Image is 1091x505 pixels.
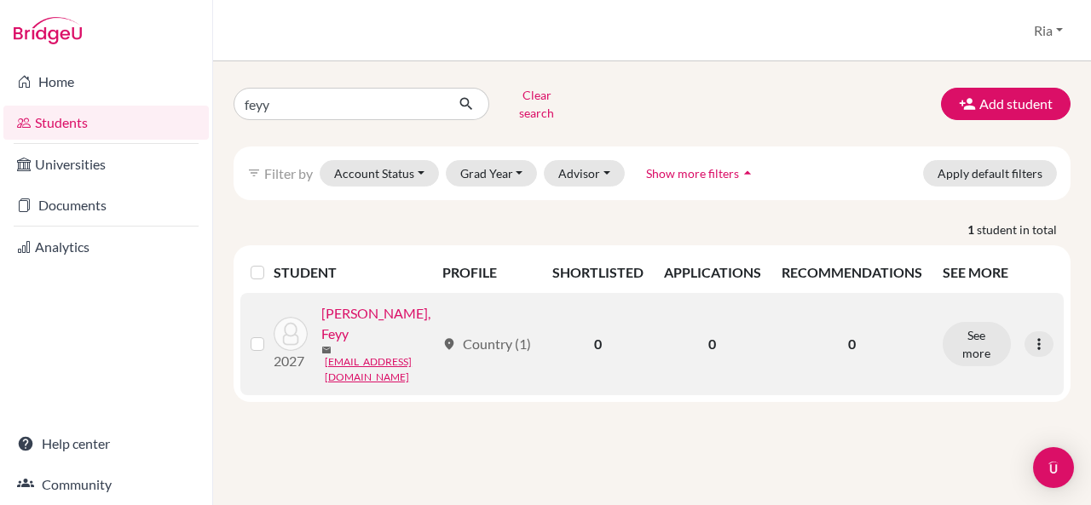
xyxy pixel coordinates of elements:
th: PROFILE [432,252,542,293]
a: Universities [3,147,209,181]
div: Country (1) [442,334,531,354]
button: Ria [1026,14,1071,47]
span: Filter by [264,165,313,181]
td: 0 [654,293,771,395]
strong: 1 [967,221,977,238]
button: Account Status [320,160,439,187]
input: Find student by name... [234,88,445,120]
a: [EMAIL_ADDRESS][DOMAIN_NAME] [325,354,435,385]
span: student in total [977,221,1071,238]
i: filter_list [247,166,261,180]
a: Help center [3,427,209,461]
button: Add student [941,88,1071,120]
button: Clear search [489,82,584,126]
div: Open Intercom Messenger [1033,447,1074,488]
th: RECOMMENDATIONS [771,252,932,293]
th: SEE MORE [932,252,1064,293]
span: location_on [442,337,456,351]
a: Documents [3,188,209,222]
img: Avilla Yolwans, Feyy [274,317,308,351]
img: Bridge-U [14,17,82,44]
th: STUDENT [274,252,432,293]
p: 2027 [274,351,308,371]
button: Apply default filters [923,160,1057,187]
button: Grad Year [446,160,538,187]
span: mail [321,345,332,355]
a: Analytics [3,230,209,264]
a: Home [3,65,209,99]
i: arrow_drop_up [739,164,756,181]
th: SHORTLISTED [542,252,654,293]
td: 0 [542,293,654,395]
button: See more [943,322,1011,366]
a: Community [3,468,209,502]
a: [PERSON_NAME], Feyy [321,303,435,344]
button: Show more filtersarrow_drop_up [632,160,771,187]
button: Advisor [544,160,625,187]
a: Students [3,106,209,140]
span: Show more filters [646,166,739,181]
p: 0 [782,334,922,354]
th: APPLICATIONS [654,252,771,293]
